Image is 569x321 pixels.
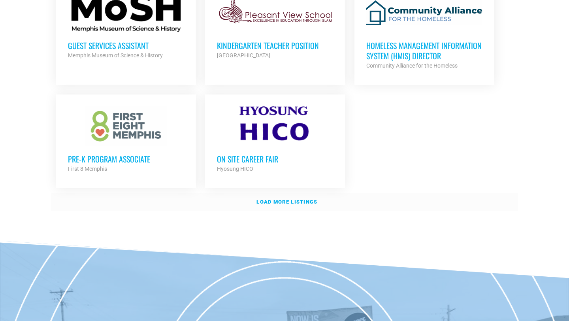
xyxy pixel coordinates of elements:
[51,193,518,211] a: Load more listings
[217,40,333,51] h3: Kindergarten Teacher Position
[366,62,458,69] strong: Community Alliance for the Homeless
[68,166,107,172] strong: First 8 Memphis
[68,154,184,164] h3: Pre-K Program Associate
[217,52,270,59] strong: [GEOGRAPHIC_DATA]
[256,199,317,205] strong: Load more listings
[56,94,196,185] a: Pre-K Program Associate First 8 Memphis
[205,94,345,185] a: On Site Career Fair Hyosung HICO
[68,40,184,51] h3: Guest Services Assistant
[217,166,253,172] strong: Hyosung HICO
[366,40,482,61] h3: Homeless Management Information System (HMIS) Director
[68,52,163,59] strong: Memphis Museum of Science & History
[217,154,333,164] h3: On Site Career Fair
